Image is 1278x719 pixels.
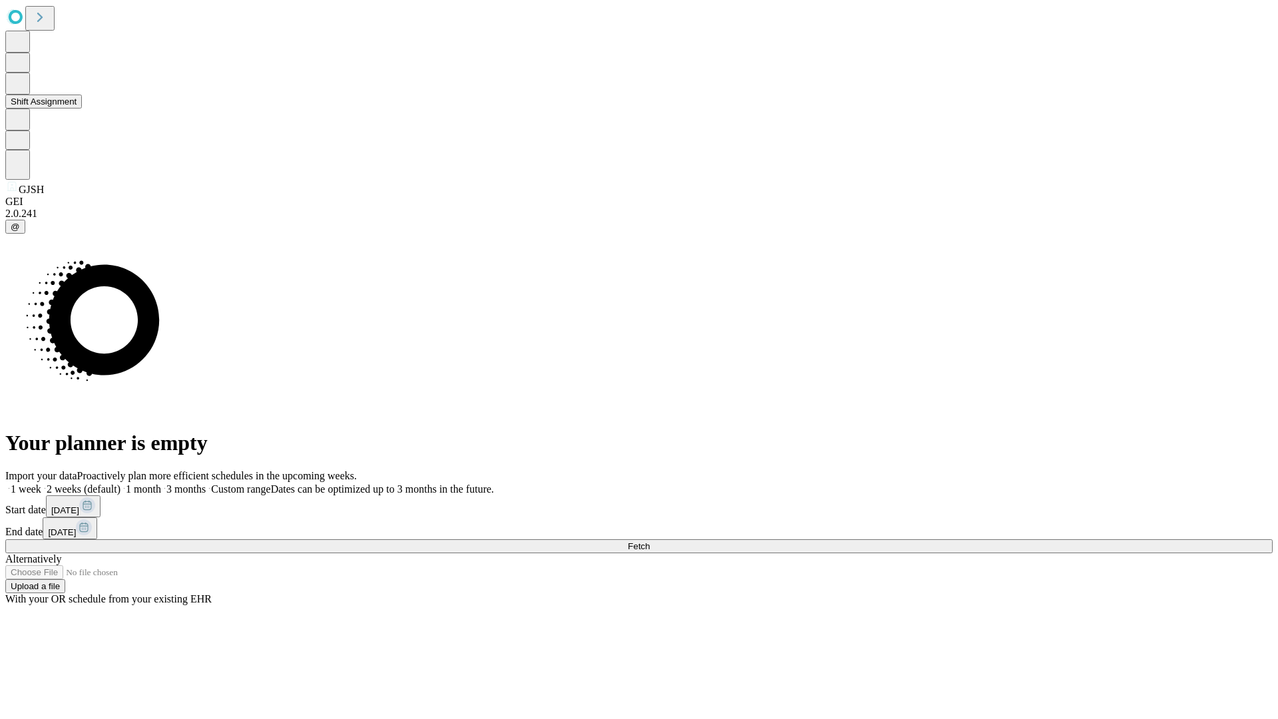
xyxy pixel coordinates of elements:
[5,220,25,234] button: @
[48,527,76,537] span: [DATE]
[628,541,650,551] span: Fetch
[43,517,97,539] button: [DATE]
[271,483,494,495] span: Dates can be optimized up to 3 months in the future.
[11,222,20,232] span: @
[5,470,77,481] span: Import your data
[11,483,41,495] span: 1 week
[5,495,1273,517] div: Start date
[19,184,44,195] span: GJSH
[126,483,161,495] span: 1 month
[166,483,206,495] span: 3 months
[5,95,82,109] button: Shift Assignment
[47,483,120,495] span: 2 weeks (default)
[5,553,61,565] span: Alternatively
[77,470,357,481] span: Proactively plan more efficient schedules in the upcoming weeks.
[5,196,1273,208] div: GEI
[5,431,1273,455] h1: Your planner is empty
[5,517,1273,539] div: End date
[5,208,1273,220] div: 2.0.241
[5,579,65,593] button: Upload a file
[51,505,79,515] span: [DATE]
[211,483,270,495] span: Custom range
[46,495,101,517] button: [DATE]
[5,539,1273,553] button: Fetch
[5,593,212,604] span: With your OR schedule from your existing EHR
